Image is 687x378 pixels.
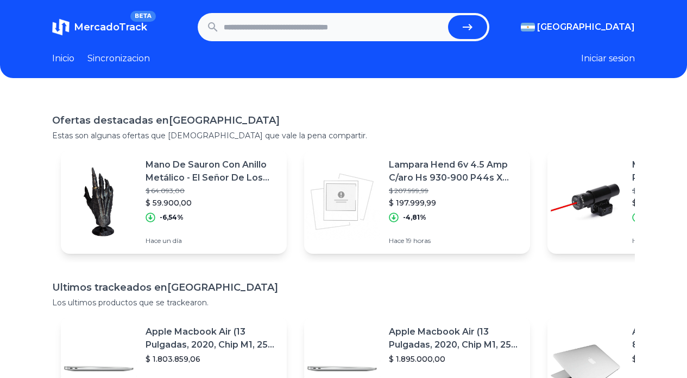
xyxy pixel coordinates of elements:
[87,52,150,65] a: Sincronizacion
[52,130,635,141] p: Estas son algunas ofertas que [DEMOGRAPHIC_DATA] que vale la pena compartir.
[389,158,521,184] p: Lampara Hend 6v 4.5 Amp C/aro Hs 930-900 P44s X 2unid
[52,297,635,308] p: Los ultimos productos que se trackearon.
[74,21,147,33] span: MercadoTrack
[52,18,70,36] img: MercadoTrack
[389,354,521,364] p: $ 1.895.000,00
[146,325,278,351] p: Apple Macbook Air (13 Pulgadas, 2020, Chip M1, 256 Gb De Ssd, 8 Gb De Ram) - Plata
[160,213,184,222] p: -6,54%
[521,23,535,31] img: Argentina
[52,18,147,36] a: MercadoTrackBETA
[61,150,287,254] a: Featured imageMano De Sauron Con Anillo Metálico - El Señor De Los Anillos$ 64.093,00$ 59.900,00-...
[389,325,521,351] p: Apple Macbook Air (13 Pulgadas, 2020, Chip M1, 256 Gb De Ssd, 8 Gb De Ram) - Plata
[547,164,623,240] img: Featured image
[403,213,426,222] p: -4,81%
[389,236,521,245] p: Hace 19 horas
[389,197,521,208] p: $ 197.999,99
[521,21,635,34] button: [GEOGRAPHIC_DATA]
[389,187,521,195] p: $ 207.999,99
[146,236,278,245] p: Hace un día
[52,52,74,65] a: Inicio
[146,158,278,184] p: Mano De Sauron Con Anillo Metálico - El Señor De Los Anillos
[130,11,156,22] span: BETA
[581,52,635,65] button: Iniciar sesion
[146,197,278,208] p: $ 59.900,00
[146,354,278,364] p: $ 1.803.859,06
[61,164,137,240] img: Featured image
[537,21,635,34] span: [GEOGRAPHIC_DATA]
[304,150,530,254] a: Featured imageLampara Hend 6v 4.5 Amp C/aro Hs 930-900 P44s X 2unid$ 207.999,99$ 197.999,99-4,81%...
[52,113,635,128] h1: Ofertas destacadas en [GEOGRAPHIC_DATA]
[304,164,380,240] img: Featured image
[146,187,278,195] p: $ 64.093,00
[52,280,635,295] h1: Ultimos trackeados en [GEOGRAPHIC_DATA]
